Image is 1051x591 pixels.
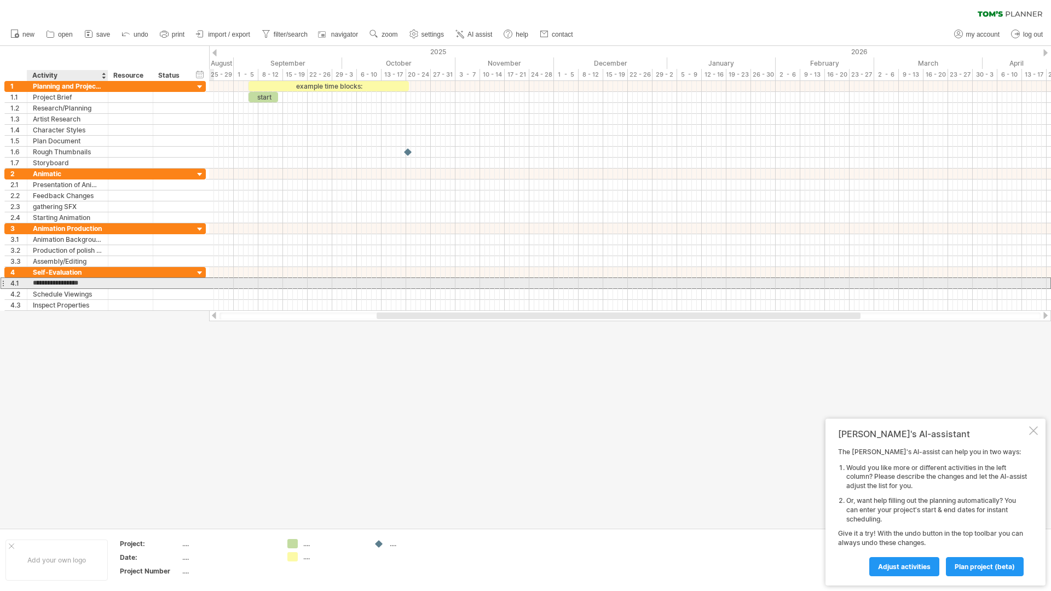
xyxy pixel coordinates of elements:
[501,27,532,42] a: help
[33,136,102,146] div: Plan Document
[33,92,102,102] div: Project Brief
[274,31,308,38] span: filter/search
[258,69,283,80] div: 8 - 12
[182,566,274,576] div: ....
[955,563,1015,571] span: plan project (beta)
[33,256,102,266] div: Assembly/Editing
[838,428,1027,439] div: [PERSON_NAME]'s AI-assistant
[966,31,1000,38] span: my account
[33,179,102,190] div: Presentation of Animatic
[554,69,579,80] div: 1 - 5
[157,27,188,42] a: print
[554,57,667,69] div: December 2025
[120,553,180,562] div: Date:
[667,57,776,69] div: January 2026
[726,69,751,80] div: 19 - 23
[82,27,113,42] a: save
[303,539,363,548] div: ....
[899,69,923,80] div: 9 - 13
[33,81,102,91] div: Planning and Project Brief
[10,278,27,288] div: 4.1
[119,27,152,42] a: undo
[208,31,250,38] span: import / export
[390,539,449,548] div: ....
[10,245,27,256] div: 3.2
[951,27,1003,42] a: my account
[776,57,874,69] div: February 2026
[10,190,27,201] div: 2.2
[850,69,874,80] div: 23 - 27
[96,31,110,38] span: save
[455,69,480,80] div: 3 - 7
[997,69,1022,80] div: 6 - 10
[946,557,1024,576] a: plan project (beta)
[43,27,76,42] a: open
[33,245,102,256] div: Production of polish Animation
[10,223,27,234] div: 3
[8,27,38,42] a: new
[1008,27,1046,42] a: log out
[1022,69,1047,80] div: 13 - 17
[948,69,973,80] div: 23 - 27
[332,69,357,80] div: 29 - 3
[10,289,27,299] div: 4.2
[10,234,27,245] div: 3.1
[537,27,576,42] a: contact
[342,57,455,69] div: October 2025
[22,31,34,38] span: new
[467,31,492,38] span: AI assist
[878,563,931,571] span: Adjust activities
[10,92,27,102] div: 1.1
[33,223,102,234] div: Animation Production
[776,69,800,80] div: 2 - 6
[249,92,278,102] div: start
[923,69,948,80] div: 16 - 20
[113,70,147,81] div: Resource
[303,552,363,561] div: ....
[382,69,406,80] div: 13 - 17
[331,31,358,38] span: navigator
[172,31,184,38] span: print
[209,69,234,80] div: 25 - 29
[10,103,27,113] div: 1.2
[973,69,997,80] div: 30 - 3
[10,136,27,146] div: 1.5
[234,69,258,80] div: 1 - 5
[234,57,342,69] div: September 2025
[120,539,180,548] div: Project:
[677,69,702,80] div: 5 - 9
[552,31,573,38] span: contact
[407,27,447,42] a: settings
[516,31,528,38] span: help
[846,463,1027,491] li: Would you like more or different activities in the left column? Please describe the changes and l...
[453,27,495,42] a: AI assist
[134,31,148,38] span: undo
[382,31,397,38] span: zoom
[10,125,27,135] div: 1.4
[33,289,102,299] div: Schedule Viewings
[579,69,603,80] div: 8 - 12
[529,69,554,80] div: 24 - 28
[33,190,102,201] div: Feedback Changes
[33,212,102,223] div: Starting Animation
[5,540,108,581] div: Add your own logo
[431,69,455,80] div: 27 - 31
[283,69,308,80] div: 15 - 19
[406,69,431,80] div: 20 - 24
[33,300,102,310] div: Inspect Properties
[33,125,102,135] div: Character Styles
[33,114,102,124] div: Artist Research
[480,69,505,80] div: 10 - 14
[751,69,776,80] div: 26 - 30
[33,158,102,168] div: Storyboard
[33,147,102,157] div: Rough Thumbnails
[33,169,102,179] div: Animatic
[628,69,652,80] div: 22 - 26
[838,448,1027,576] div: The [PERSON_NAME]'s AI-assist can help you in two ways: Give it a try! With the undo button in th...
[603,69,628,80] div: 15 - 19
[10,256,27,266] div: 3.3
[869,557,939,576] a: Adjust activities
[800,69,825,80] div: 9 - 13
[33,201,102,212] div: gathering SFX
[505,69,529,80] div: 17 - 21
